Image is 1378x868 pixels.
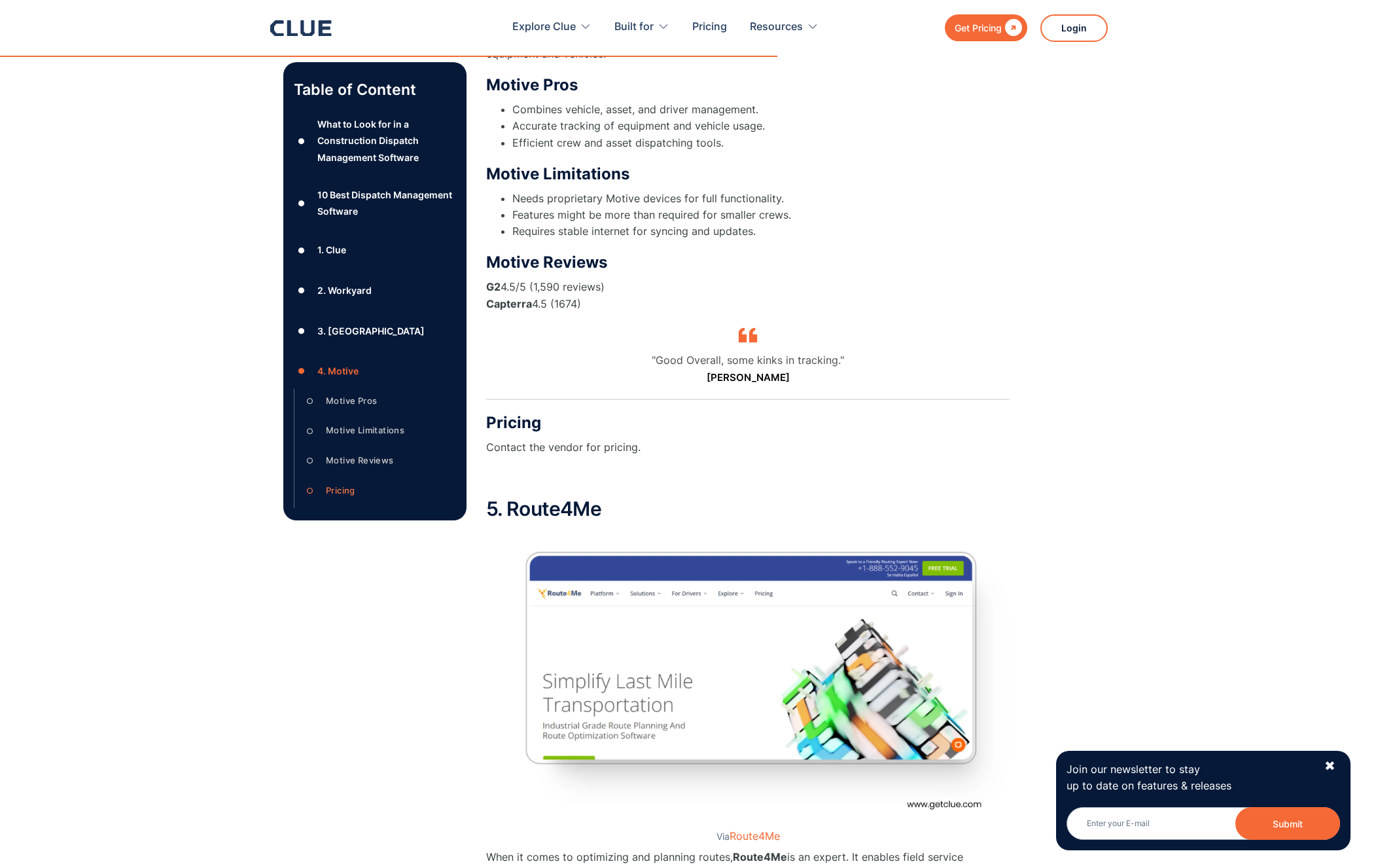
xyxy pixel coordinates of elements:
[302,480,446,500] a: ○Pricing
[294,79,456,100] p: Table of Content
[512,135,1010,151] li: Efficient crew and asset dispatching tools.
[294,131,309,151] div: ●
[317,242,346,258] div: 1. Clue
[512,101,1010,118] li: Combines vehicle, asset, and driver management.
[317,187,456,219] div: 10 Best Dispatch Management Software
[294,361,456,381] a: ●4. Motive
[326,452,394,469] div: Motive Reviews
[1067,807,1340,840] input: Enter your E-mail
[294,281,456,300] a: ●2. Workyard
[294,116,456,166] a: ●What to Look for in a Construction Dispatch Management Software
[317,116,456,166] div: What to Look for in a Construction Dispatch Management Software
[750,7,819,48] div: Resources
[302,480,318,500] div: ○
[512,207,1010,223] li: Features might be more than required for smaller crews.
[1067,761,1313,794] p: Join our newsletter to stay up to date on features & releases
[486,469,1010,485] p: ‍
[302,391,318,411] div: ○
[945,14,1027,41] a: Get Pricing
[486,831,1010,842] figcaption: Via
[302,451,446,471] a: ○Motive Reviews
[317,363,359,379] div: 4. Motive
[317,282,372,298] div: 2. Workyard
[486,371,1010,385] p: [PERSON_NAME]
[294,187,456,219] a: ●10 Best Dispatch Management Software
[614,7,654,48] div: Built for
[486,533,1010,827] img: Route4Me homepage
[294,240,456,260] a: ●1. Clue
[486,75,1010,95] h3: Motive Pros
[486,280,501,293] strong: G2
[486,297,532,310] strong: Capterra
[302,391,446,411] a: ○Motive Pros
[317,323,425,339] div: 3. [GEOGRAPHIC_DATA]
[955,20,1002,36] div: Get Pricing
[750,7,803,48] div: Resources
[1002,20,1022,36] div: 
[614,7,669,48] div: Built for
[730,829,780,842] a: Route4Me
[512,7,576,48] div: Explore Clue
[294,193,309,213] div: ●
[512,223,1010,240] li: Requires stable internet for syncing and updates.
[486,164,1010,184] h3: Motive Limitations
[692,7,727,48] a: Pricing
[486,253,1010,272] h3: Motive Reviews
[294,321,309,340] div: ●
[512,7,592,48] div: Explore Clue
[486,439,1010,456] p: Contact the vendor for pricing.
[294,321,456,340] a: ●3. [GEOGRAPHIC_DATA]
[512,190,1010,207] li: Needs proprietary Motive devices for full functionality.
[486,413,1010,433] h3: Pricing
[1324,758,1335,774] div: ✖
[1040,14,1108,42] a: Login
[486,498,1010,520] h2: 5. Route4Me
[294,240,309,260] div: ●
[326,482,355,499] div: Pricing
[486,353,1010,400] blockquote: "Good Overall, some kinks in tracking."
[1235,807,1340,840] button: Submit
[302,451,318,471] div: ○
[302,421,446,441] a: ○Motive Limitations
[486,279,1010,312] p: 4.5/5 (1,590 reviews) 4.5 (1674)
[512,118,1010,134] li: Accurate tracking of equipment and vehicle usage.
[326,422,404,439] div: Motive Limitations
[294,361,309,381] div: ●
[733,850,787,863] strong: Route4Me
[294,281,309,300] div: ●
[302,421,318,441] div: ○
[326,393,377,409] div: Motive Pros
